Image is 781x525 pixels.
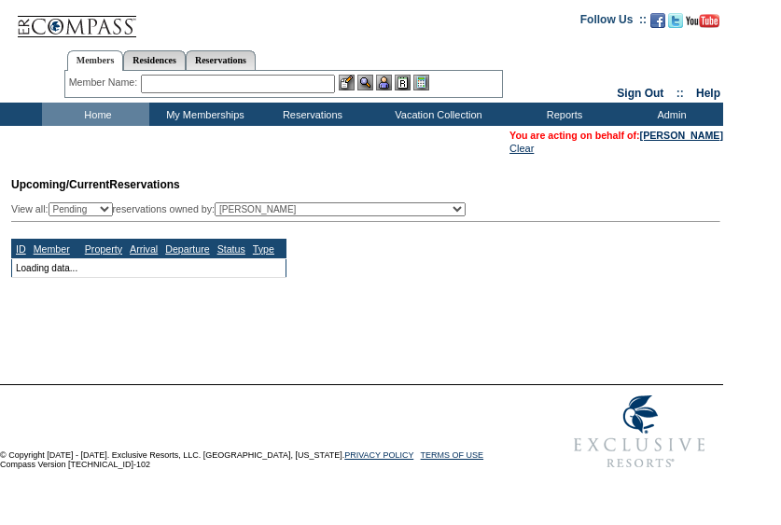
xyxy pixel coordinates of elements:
img: b_calculator.gif [413,75,429,90]
td: Loading data... [12,258,286,277]
a: PRIVACY POLICY [344,450,413,460]
a: Property [85,243,122,255]
td: Home [42,103,149,126]
a: Follow us on Twitter [668,19,683,30]
a: Type [253,243,274,255]
img: Become our fan on Facebook [650,13,665,28]
a: Departure [165,243,209,255]
a: TERMS OF USE [421,450,484,460]
a: Become our fan on Facebook [650,19,665,30]
a: Arrival [130,243,158,255]
td: Reservations [257,103,364,126]
a: Status [217,243,245,255]
td: Vacation Collection [364,103,509,126]
a: Residences [123,50,186,70]
span: Upcoming/Current [11,178,109,191]
img: Reservations [395,75,411,90]
img: b_edit.gif [339,75,355,90]
a: Reservations [186,50,256,70]
td: Reports [509,103,616,126]
td: Follow Us :: [580,11,647,34]
div: View all: reservations owned by: [11,202,474,216]
a: [PERSON_NAME] [640,130,723,141]
img: Impersonate [376,75,392,90]
td: Admin [616,103,723,126]
span: Reservations [11,178,180,191]
span: You are acting on behalf of: [509,130,723,141]
a: Members [67,50,124,71]
a: Member [34,243,70,255]
span: :: [676,87,684,100]
a: ID [16,243,26,255]
a: Subscribe to our YouTube Channel [686,19,719,30]
img: Follow us on Twitter [668,13,683,28]
img: Exclusive Resorts [556,385,723,478]
a: Sign Out [617,87,663,100]
div: Member Name: [69,75,141,90]
a: Clear [509,143,534,154]
td: My Memberships [149,103,257,126]
img: Subscribe to our YouTube Channel [686,14,719,28]
a: Help [696,87,720,100]
img: View [357,75,373,90]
